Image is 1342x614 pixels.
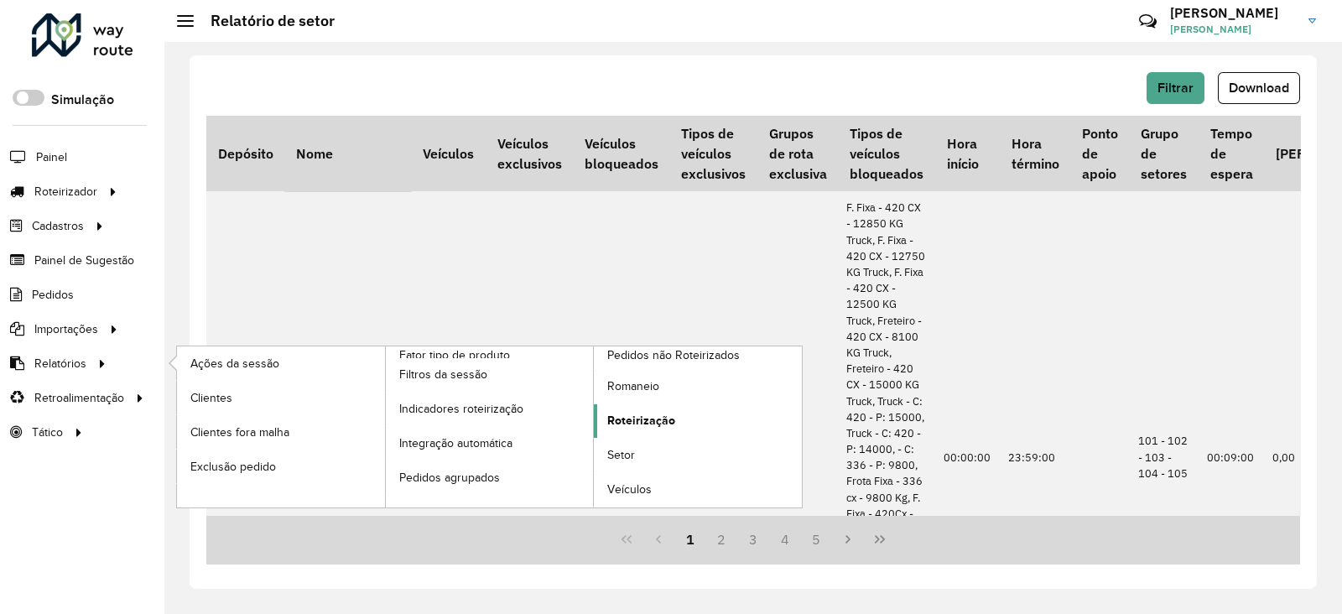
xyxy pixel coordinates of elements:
[386,461,594,495] a: Pedidos agrupados
[386,346,803,507] a: Pedidos não Roteirizados
[34,183,97,200] span: Roteirizador
[1157,81,1194,95] span: Filtrar
[1000,116,1070,191] th: Hora término
[1170,5,1296,21] h3: [PERSON_NAME]
[670,116,757,191] th: Tipos de veículos exclusivos
[284,116,411,191] th: Nome
[674,523,706,555] button: 1
[832,523,864,555] button: Next Page
[190,355,279,372] span: Ações da sessão
[206,116,284,191] th: Depósito
[399,434,512,452] span: Integração automática
[399,469,500,487] span: Pedidos agrupados
[864,523,896,555] button: Last Page
[177,346,385,380] a: Ações da sessão
[1199,116,1264,191] th: Tempo de espera
[607,377,659,395] span: Romaneio
[607,481,652,498] span: Veículos
[386,393,594,426] a: Indicadores roteirização
[1170,22,1296,37] span: [PERSON_NAME]
[32,424,63,441] span: Tático
[594,404,802,438] a: Roteirização
[573,116,669,191] th: Veículos bloqueados
[36,148,67,166] span: Painel
[769,523,801,555] button: 4
[190,458,276,476] span: Exclusão pedido
[399,346,510,364] span: Fator tipo de produto
[177,450,385,483] a: Exclusão pedido
[34,320,98,338] span: Importações
[190,389,232,407] span: Clientes
[607,446,635,464] span: Setor
[594,439,802,472] a: Setor
[1218,72,1300,104] button: Download
[51,90,114,110] label: Simulação
[194,12,335,30] h2: Relatório de setor
[1070,116,1129,191] th: Ponto de apoio
[1130,116,1199,191] th: Grupo de setores
[1229,81,1289,95] span: Download
[757,116,838,191] th: Grupos de rota exclusiva
[801,523,833,555] button: 5
[594,473,802,507] a: Veículos
[838,116,934,191] th: Tipos de veículos bloqueados
[177,415,385,449] a: Clientes fora malha
[607,346,740,364] span: Pedidos não Roteirizados
[594,370,802,403] a: Romaneio
[32,286,74,304] span: Pedidos
[705,523,737,555] button: 2
[411,116,485,191] th: Veículos
[935,116,1000,191] th: Hora início
[177,346,594,507] a: Fator tipo de produto
[32,217,84,235] span: Cadastros
[34,252,134,269] span: Painel de Sugestão
[486,116,573,191] th: Veículos exclusivos
[386,427,594,460] a: Integração automática
[399,366,487,383] span: Filtros da sessão
[737,523,769,555] button: 3
[34,355,86,372] span: Relatórios
[399,400,523,418] span: Indicadores roteirização
[1130,3,1166,39] a: Contato Rápido
[386,358,594,392] a: Filtros da sessão
[1147,72,1204,104] button: Filtrar
[177,381,385,414] a: Clientes
[190,424,289,441] span: Clientes fora malha
[34,389,124,407] span: Retroalimentação
[607,412,675,429] span: Roteirização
